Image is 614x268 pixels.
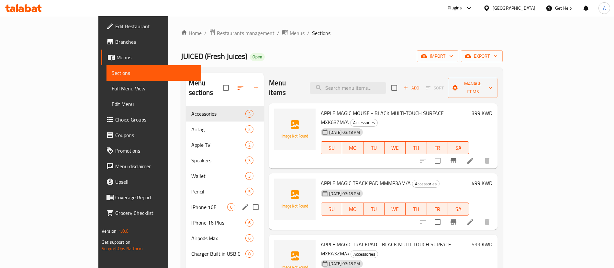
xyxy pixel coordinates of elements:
a: Restaurants management [209,29,274,37]
span: Sort sections [233,80,248,96]
span: Accessories [351,119,377,126]
button: MO [342,203,363,216]
a: Menus [101,50,201,65]
a: Menus [282,29,305,37]
span: Sections [312,29,330,37]
button: MO [342,141,363,154]
span: Menus [290,29,305,37]
span: TU [366,204,382,214]
div: Accessories [350,119,378,127]
div: items [245,172,253,180]
span: 2 [246,142,253,148]
li: / [204,29,207,37]
span: 3 [246,111,253,117]
button: FR [427,141,448,154]
span: FR [430,143,445,153]
button: TU [363,203,385,216]
a: Upsell [101,174,201,190]
button: TH [406,203,427,216]
div: IPhone 16E6edit [186,199,264,215]
button: TU [363,141,385,154]
h6: 499 KWD [472,179,492,188]
nav: Menu sections [186,103,264,264]
h2: Menu items [269,78,302,98]
span: Sections [112,69,196,77]
div: items [227,203,235,211]
div: Apple TV2 [186,137,264,153]
span: [DATE] 03:18 PM [327,129,363,135]
a: Edit menu item [466,218,474,226]
a: Support.OpsPlatform [102,244,143,253]
div: items [245,250,253,258]
span: Coupons [115,131,196,139]
span: Airpods Max [191,234,245,242]
span: Add item [401,83,422,93]
button: TH [406,141,427,154]
span: TH [408,143,424,153]
button: edit [240,202,250,212]
div: Accessories [412,180,440,188]
button: import [417,50,458,62]
span: 3 [246,157,253,164]
li: / [307,29,309,37]
span: WE [387,143,403,153]
span: Pencil [191,188,245,195]
span: IPhone 16 Plus [191,219,245,227]
button: WE [385,203,406,216]
button: SU [321,141,342,154]
a: Full Menu View [106,81,201,96]
a: Coverage Report [101,190,201,205]
span: SU [324,143,340,153]
span: Edit Restaurant [115,22,196,30]
span: Add [403,84,420,92]
button: SA [448,141,469,154]
a: Edit menu item [466,157,474,165]
span: 6 [228,204,235,210]
a: Menu disclaimer [101,158,201,174]
nav: breadcrumb [181,29,503,37]
span: import [422,52,453,60]
span: Edit Menu [112,100,196,108]
span: export [466,52,497,60]
div: Plugins [448,4,462,12]
span: Version: [102,227,117,235]
button: delete [479,153,495,169]
span: Open [250,54,265,60]
span: SA [451,143,466,153]
span: Grocery Checklist [115,209,196,217]
a: Edit Restaurant [101,18,201,34]
a: Grocery Checklist [101,205,201,221]
button: SA [448,203,469,216]
div: Airtag2 [186,122,264,137]
span: 1.0.0 [118,227,128,235]
div: Charger Built in USB C8 [186,246,264,262]
span: Menus [117,53,196,61]
button: Manage items [448,78,497,98]
span: Branches [115,38,196,46]
a: Coupons [101,127,201,143]
span: Accessories [191,110,245,118]
div: Pencil5 [186,184,264,199]
span: APPLE MAGIC TRACK PAD MMMP3AM/A [321,178,411,188]
button: export [461,50,503,62]
div: items [245,157,253,164]
span: Promotions [115,147,196,155]
span: Get support on: [102,238,131,246]
div: items [245,188,253,195]
a: Edit Menu [106,96,201,112]
button: WE [385,141,406,154]
span: Airtag [191,125,245,133]
span: TU [366,143,382,153]
span: IPhone 16E [191,203,227,211]
a: Choice Groups [101,112,201,127]
span: Speakers [191,157,245,164]
span: Menu disclaimer [115,162,196,170]
div: Open [250,53,265,61]
span: A [603,5,606,12]
button: delete [479,214,495,230]
h2: Menu sections [189,78,223,98]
